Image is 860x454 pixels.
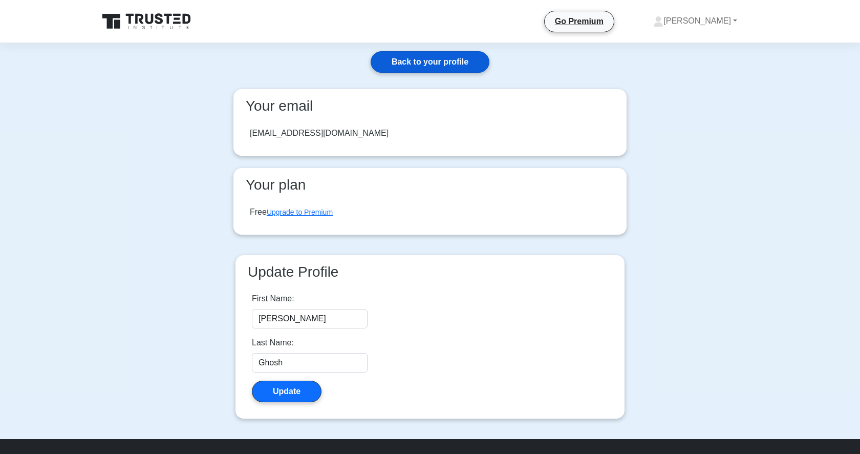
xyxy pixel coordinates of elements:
[629,11,762,31] a: [PERSON_NAME]
[252,293,294,305] label: First Name:
[371,51,489,73] a: Back to your profile
[549,15,610,28] a: Go Premium
[250,127,389,139] div: [EMAIL_ADDRESS][DOMAIN_NAME]
[244,263,616,281] h3: Update Profile
[242,97,618,115] h3: Your email
[252,337,294,349] label: Last Name:
[267,208,333,216] a: Upgrade to Premium
[242,176,618,194] h3: Your plan
[250,206,333,218] div: Free
[252,381,321,402] button: Update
